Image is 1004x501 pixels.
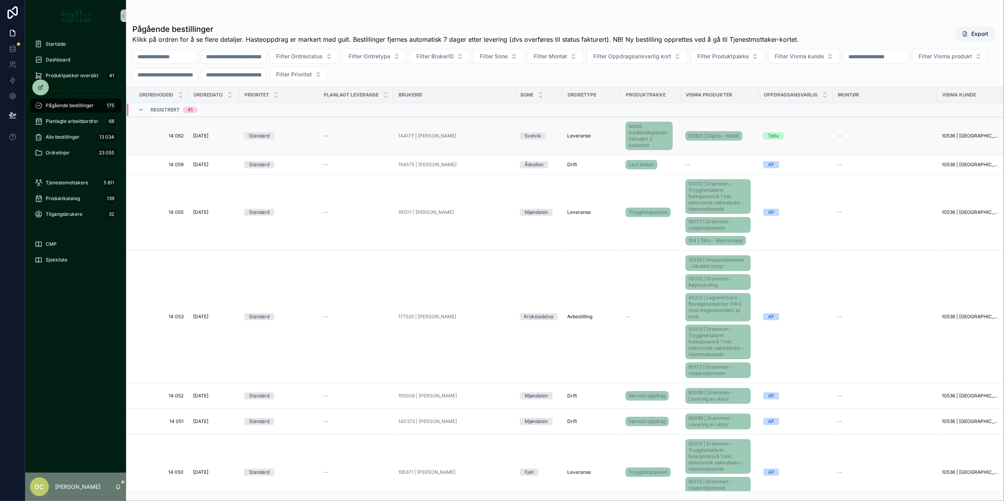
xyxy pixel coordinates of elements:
[625,206,676,219] a: Trygghetspakken
[193,161,235,168] a: [DATE]
[689,238,743,244] span: 914 | Tellu - Alarmknapp
[30,146,121,160] a: Ordrelinjer23 055
[567,393,616,399] a: Drift
[323,469,389,475] a: --
[625,468,671,477] a: Trygghetspakken
[763,161,828,168] a: AP
[567,209,616,215] a: Leveranse
[689,326,748,358] span: 50013 | Drammen - Trygghetsalarm funksjonsnivå 1 inkl. elektronisk nøkkelboks - Hjemmeboende
[520,132,558,139] a: Svelvik
[136,418,184,425] a: 14 051
[416,52,454,60] span: Filter BrukerID
[625,122,673,150] a: Mobili medisindispenser inkludert 2 kassetter
[567,418,616,425] a: Drift
[775,52,824,60] span: Filter Visma kunde
[398,209,510,215] a: 191211 | [PERSON_NAME]
[625,158,676,171] a: Lavt batteri
[593,52,671,60] span: Filter Oppdragsansvarlig kort
[323,133,389,139] a: --
[136,469,184,475] a: 14 050
[193,314,208,320] span: [DATE]
[942,161,998,168] a: 10536 | [GEOGRAPHIC_DATA]
[132,35,799,44] span: Klikk på ordren for å se flere detaljer. Hasteoppdrag er markert med gult. Bestillinger fjernes a...
[398,418,510,425] a: 140373 | [PERSON_NAME]
[768,469,774,476] div: AP
[685,477,751,493] a: 60172 | Drammen - responstjenester
[193,92,223,98] span: Ordredato
[524,313,554,320] div: Krokstadelva
[763,132,828,139] a: Tellu
[567,469,616,475] a: Leveranse
[398,161,457,168] a: 154575 | [PERSON_NAME]
[249,418,269,425] div: Standard
[942,393,998,399] span: 10536 | [GEOGRAPHIC_DATA]
[193,209,235,215] a: [DATE]
[689,181,748,212] span: 50013 | Drammen - Trygghetsalarm funksjonsnivå 1 inkl. elektronisk nøkkelboks - Hjemmeboende
[942,469,998,475] a: 10536 | [GEOGRAPHIC_DATA]
[942,209,998,215] a: 10536 | [GEOGRAPHIC_DATA]
[398,314,456,320] a: 177525 | [PERSON_NAME]
[30,37,121,51] a: Startside
[193,418,235,425] a: [DATE]
[249,161,269,168] div: Standard
[46,118,98,124] span: Planlagte arbeidsordrer
[398,133,510,139] a: 144177 | [PERSON_NAME]
[685,386,754,405] a: 60099 | Drammen - Levering av utstyr
[942,418,998,425] span: 10536 | [GEOGRAPHIC_DATA]
[342,49,406,64] button: Select Button
[323,393,328,399] span: --
[46,241,57,247] span: CMP
[520,418,558,425] a: Mjøndalen
[912,49,988,64] button: Select Button
[838,92,859,98] span: Montør
[837,133,932,139] a: --
[525,392,548,399] div: Mjøndalen
[136,133,184,139] span: 14 062
[323,418,328,425] span: --
[244,469,314,476] a: Standard
[629,209,668,215] span: Trygghetspakken
[106,210,117,219] div: 32
[193,469,235,475] a: [DATE]
[942,133,998,139] span: 10536 | [GEOGRAPHIC_DATA]
[625,314,630,320] span: --
[525,418,548,425] div: Mjøndalen
[525,132,541,139] div: Svelvik
[520,392,558,399] a: Mjøndalen
[689,390,748,402] span: 60099 | Drammen - Levering av utstyr
[837,209,932,215] a: --
[276,71,312,78] span: Filter Prioritet
[527,49,583,64] button: Select Button
[686,92,732,98] span: Visma produkter
[520,161,558,168] a: Åskollen
[685,293,751,321] a: 40212 | Legrand Care - Bevegelsessensor PIR II med magnetkontakt, pr. mnd
[193,314,235,320] a: [DATE]
[685,362,751,378] a: 60172 | Drammen - responstjenester
[567,161,616,168] a: Drift
[410,49,470,64] button: Select Button
[567,393,577,399] span: Drift
[942,92,976,98] span: Visma kunde
[193,209,208,215] span: [DATE]
[104,194,117,203] div: 139
[685,388,751,404] a: 60099 | Drammen - Levering av utstyr
[244,313,314,320] a: Standard
[689,295,748,320] span: 40212 | Legrand Care - Bevegelsessensor PIR II med magnetkontakt, pr. mnd
[534,52,567,60] span: Filter Montør
[323,133,328,139] span: --
[763,469,828,476] a: AP
[837,469,932,475] a: --
[136,209,184,215] a: 14 055
[837,314,932,320] a: --
[520,209,558,216] a: Mjøndalen
[697,52,749,60] span: Filter Produktpakke
[249,209,269,216] div: Standard
[136,393,184,399] span: 14 052
[136,161,184,168] span: 14 059
[942,314,998,320] a: 10536 | [GEOGRAPHIC_DATA]
[244,209,314,216] a: Standard
[398,209,454,215] a: 191211 | [PERSON_NAME]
